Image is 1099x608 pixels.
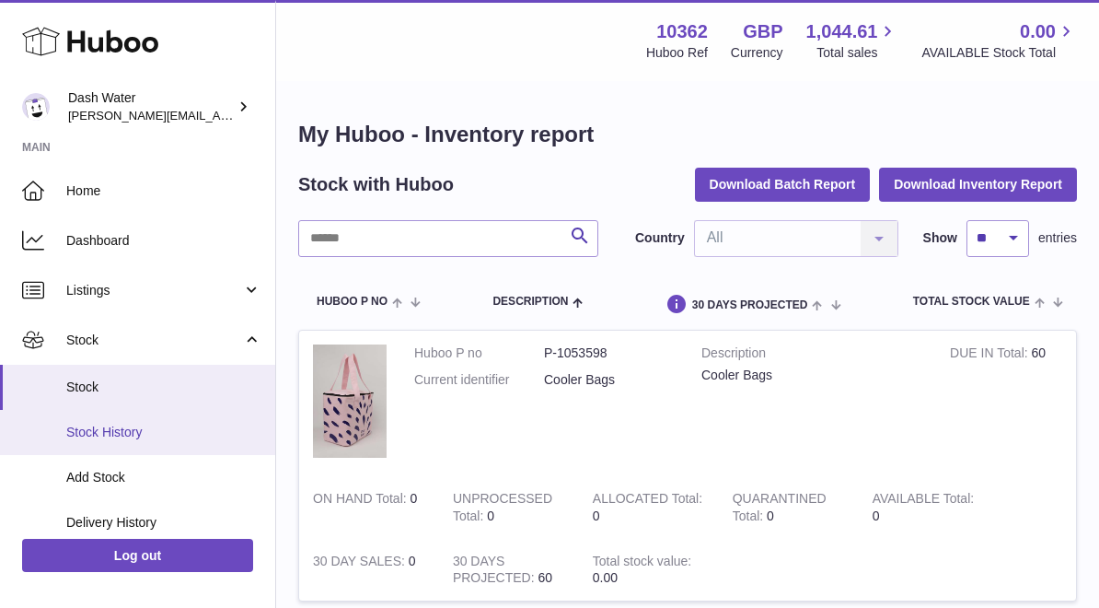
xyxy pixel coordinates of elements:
[701,367,922,384] div: Cooler Bags
[313,491,411,510] strong: ON HAND Total
[66,182,261,200] span: Home
[879,168,1077,201] button: Download Inventory Report
[859,476,999,539] td: 0
[544,345,674,362] dd: P-1053598
[579,476,719,539] td: 0
[1038,229,1077,247] span: entries
[414,371,544,389] dt: Current identifier
[923,229,957,247] label: Show
[439,539,579,602] td: 60
[733,491,827,528] strong: QUARANTINED Total
[492,296,568,308] span: Description
[453,491,552,528] strong: UNPROCESSED Total
[593,554,691,573] strong: Total stock value
[767,509,774,523] span: 0
[66,379,261,396] span: Stock
[913,296,1030,308] span: Total stock value
[646,44,708,62] div: Huboo Ref
[950,345,1031,365] strong: DUE IN Total
[66,514,261,532] span: Delivery History
[1020,19,1056,44] span: 0.00
[68,89,234,124] div: Dash Water
[701,345,922,367] strong: Description
[806,19,878,44] span: 1,044.61
[66,332,242,349] span: Stock
[453,554,538,590] strong: 30 DAYS PROJECTED
[656,19,708,44] strong: 10362
[68,108,369,123] span: [PERSON_NAME][EMAIL_ADDRESS][DOMAIN_NAME]
[921,44,1077,62] span: AVAILABLE Stock Total
[692,299,808,311] span: 30 DAYS PROJECTED
[806,19,899,62] a: 1,044.61 Total sales
[743,19,782,44] strong: GBP
[313,554,409,573] strong: 30 DAY SALES
[593,570,618,585] span: 0.00
[544,371,674,389] dd: Cooler Bags
[317,296,388,308] span: Huboo P no
[439,476,579,539] td: 0
[635,229,685,247] label: Country
[299,476,439,539] td: 0
[731,44,783,62] div: Currency
[695,168,871,201] button: Download Batch Report
[22,539,253,572] a: Log out
[414,345,544,362] dt: Huboo P no
[298,120,1077,149] h1: My Huboo - Inventory report
[593,491,702,510] strong: ALLOCATED Total
[22,93,50,121] img: james@dash-water.com
[66,424,261,441] span: Stock History
[936,331,1076,476] td: 60
[313,345,387,458] img: product image
[873,491,975,510] strong: AVAILABLE Total
[66,282,242,299] span: Listings
[816,44,898,62] span: Total sales
[66,232,261,250] span: Dashboard
[298,172,454,197] h2: Stock with Huboo
[66,469,261,486] span: Add Stock
[299,539,439,602] td: 0
[921,19,1077,62] a: 0.00 AVAILABLE Stock Total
